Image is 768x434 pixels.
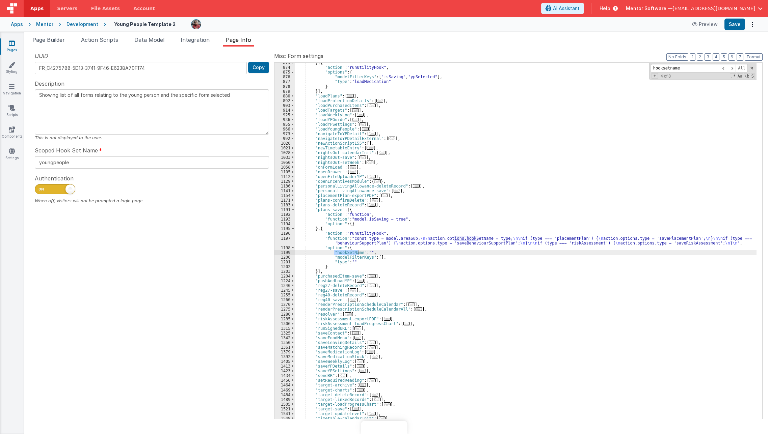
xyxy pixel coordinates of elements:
span: ... [394,189,400,193]
div: 1505 [274,402,295,407]
span: ... [352,108,359,112]
div: 1192 [274,212,295,217]
div: 1200 [274,255,295,260]
button: Copy [248,62,269,73]
span: ... [369,412,376,415]
span: ... [372,393,378,397]
span: ... [350,170,356,174]
div: 1112 [274,174,295,179]
span: ... [350,298,356,301]
span: ... [372,198,378,202]
button: 1 [690,53,695,61]
span: Authentication [35,174,74,182]
span: ... [376,99,383,103]
div: 955 [274,122,295,127]
span: ... [413,184,420,188]
img: eba322066dbaa00baf42793ca2fab581 [191,20,201,29]
span: ... [369,284,376,287]
span: ... [369,104,376,107]
span: AI Assistant [553,5,580,12]
div: 1105 [274,170,295,174]
div: 1191 [274,207,295,212]
div: 880 [274,94,295,98]
div: 1361 [274,345,295,350]
div: This is not displayed to the user. [35,135,269,141]
span: ... [374,398,381,401]
span: UUID [35,52,48,60]
span: ... [384,402,391,406]
span: ... [357,364,364,368]
div: 1285 [274,317,295,321]
div: 1020 [274,141,295,146]
button: No Folds [666,53,688,61]
div: 1325 [274,331,295,336]
span: Scoped Hook Set Name [35,146,98,154]
span: ... [357,113,364,117]
div: 892 [274,98,295,103]
button: 2 [697,53,703,61]
span: ... [379,151,386,154]
div: 1058 [274,165,295,170]
span: RegExp Search [730,73,736,79]
button: 4 [713,53,719,61]
span: Mentor Software — [626,5,672,12]
div: 1021 [274,146,295,150]
span: ... [360,155,366,159]
div: 1260 [274,297,295,302]
span: Action Scripts [81,36,118,43]
button: Format [745,53,763,61]
span: Page Info [226,36,251,43]
span: ... [408,302,415,306]
div: 936 [274,117,295,122]
div: 914 [274,108,295,113]
span: ... [367,161,373,164]
span: ... [369,274,376,278]
span: ... [360,369,366,373]
span: ... [352,407,359,411]
button: 7 [737,53,743,61]
span: 4 of 8 [658,74,673,79]
div: 1413 [274,364,295,369]
div: 1350 [274,340,295,345]
span: ... [379,416,386,420]
div: 1245 [274,288,295,293]
span: ... [345,312,351,316]
span: ... [416,307,422,311]
span: ... [354,326,361,330]
button: 6 [729,53,735,61]
div: 1224 [274,279,295,283]
div: 1136 [274,184,295,189]
button: AI Assistant [541,3,584,14]
span: Page Builder [32,36,65,43]
div: 1199 [274,250,295,255]
span: Apps [30,5,44,12]
div: 1392 [274,354,295,359]
div: 1201 [274,260,295,264]
span: ... [389,137,395,140]
div: 1141 [274,189,295,193]
span: Help [600,5,610,12]
div: 1198 [274,245,295,250]
span: ... [360,122,366,126]
span: Search In Selection [751,73,754,79]
span: ... [384,317,391,321]
span: Misc Form settings [274,52,323,60]
div: 1154 [274,193,295,198]
div: 1280 [274,312,295,317]
span: ... [367,146,373,150]
div: 1204 [274,274,295,279]
div: 1342 [274,336,295,340]
span: ... [369,341,376,344]
span: ... [369,203,376,207]
input: Search for [651,64,720,73]
div: 1033 [274,155,295,160]
div: 966 [274,127,295,132]
div: 1197 [274,236,295,245]
span: ... [357,359,364,363]
div: 1315 [274,326,295,331]
span: ... [357,388,364,392]
span: ... [362,127,369,131]
div: Mentor [36,21,53,28]
div: 1196 [274,231,295,236]
div: 1549 [274,416,295,421]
